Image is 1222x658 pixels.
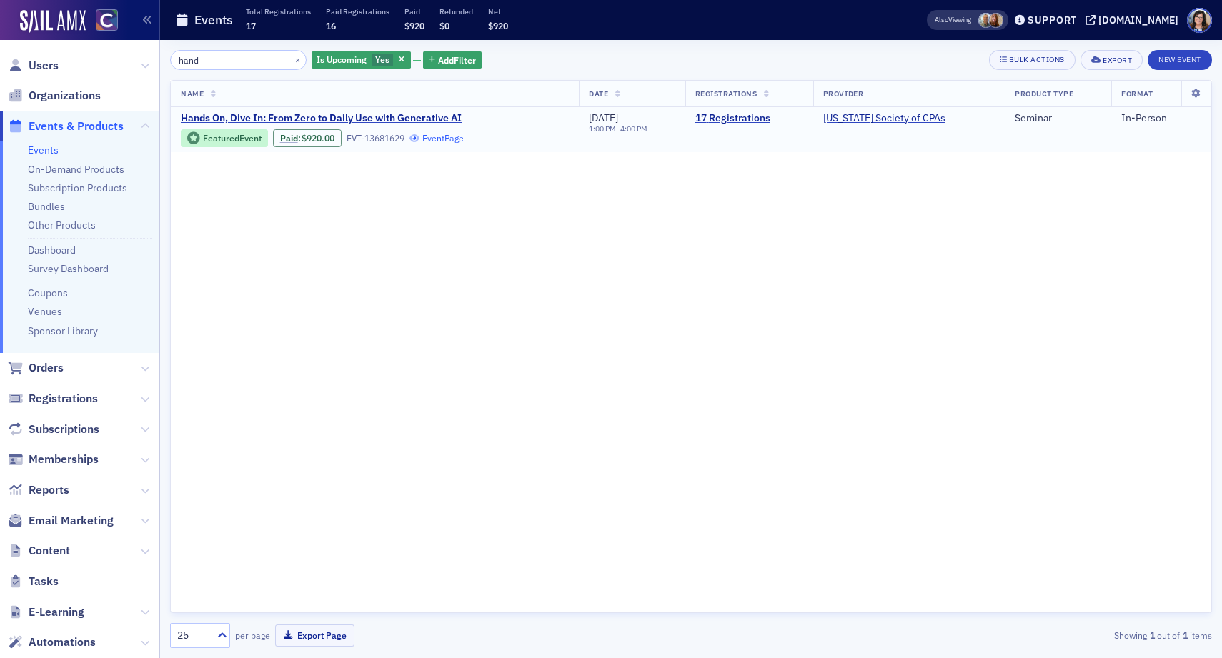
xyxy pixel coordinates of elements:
a: E-Learning [8,604,84,620]
span: $920 [488,20,508,31]
span: Registrations [29,391,98,407]
a: Events [28,144,59,156]
div: Seminar [1015,112,1101,125]
a: Subscriptions [8,422,99,437]
a: View Homepage [86,9,118,34]
p: Refunded [439,6,473,16]
div: Bulk Actions [1009,56,1065,64]
button: [DOMAIN_NAME] [1086,15,1183,25]
a: Sponsor Library [28,324,98,337]
div: – [589,124,647,134]
span: Organizations [29,88,101,104]
a: [US_STATE] Society of CPAs [823,112,945,125]
span: Automations [29,634,96,650]
span: Content [29,543,70,559]
a: Organizations [8,88,101,104]
a: Subscription Products [28,181,127,194]
div: Yes [312,51,411,69]
div: [DOMAIN_NAME] [1098,14,1178,26]
div: In-Person [1121,112,1201,125]
span: 16 [326,20,336,31]
a: Paid [280,133,298,144]
button: Export [1081,50,1143,70]
span: Users [29,58,59,74]
span: Format [1121,89,1153,99]
label: per page [235,629,270,642]
a: Tasks [8,574,59,589]
div: 25 [177,628,209,643]
span: Colorado Society of CPAs [823,112,945,125]
div: Featured Event [181,129,268,147]
div: Support [1028,14,1077,26]
strong: 1 [1147,629,1157,642]
a: Venues [28,305,62,318]
span: Derrol Moorhead [978,13,993,28]
span: $920 [404,20,424,31]
img: SailAMX [96,9,118,31]
button: AddFilter [423,51,482,69]
p: Paid Registrations [326,6,389,16]
span: Reports [29,482,69,498]
button: Export Page [275,624,354,647]
a: Coupons [28,286,68,299]
a: Automations [8,634,96,650]
button: Bulk Actions [989,50,1076,70]
a: EventPage [409,133,464,144]
span: Sheila Duggan [988,13,1003,28]
a: Bundles [28,200,65,213]
span: : [280,133,302,144]
span: 17 [246,20,256,31]
p: Total Registrations [246,6,311,16]
button: × [292,53,304,66]
a: New Event [1148,52,1212,65]
span: Is Upcoming [317,54,367,65]
a: Memberships [8,452,99,467]
span: Orders [29,360,64,376]
span: Add Filter [438,54,476,66]
img: SailAMX [20,10,86,33]
div: Showing out of items [875,629,1212,642]
a: Hands On, Dive In: From Zero to Daily Use with Generative AI [181,112,464,125]
span: Subscriptions [29,422,99,437]
input: Search… [170,50,307,70]
a: Orders [8,360,64,376]
div: Also [935,15,948,24]
div: Paid: 28 - $92000 [273,129,342,146]
span: Date [589,89,608,99]
a: Events & Products [8,119,124,134]
a: Registrations [8,391,98,407]
span: Registrations [695,89,757,99]
span: Events & Products [29,119,124,134]
a: 17 Registrations [695,112,803,125]
a: Survey Dashboard [28,262,109,275]
strong: 1 [1180,629,1190,642]
span: Yes [375,54,389,65]
div: Featured Event [203,134,262,142]
span: Hands On, Dive In: From Zero to Daily Use with Generative AI [181,112,462,125]
span: Provider [823,89,863,99]
a: Users [8,58,59,74]
a: Email Marketing [8,513,114,529]
a: On-Demand Products [28,163,124,176]
a: Other Products [28,219,96,231]
span: Tasks [29,574,59,589]
time: 1:00 PM [589,124,616,134]
button: New Event [1148,50,1212,70]
span: E-Learning [29,604,84,620]
span: Profile [1187,8,1212,33]
span: $920.00 [302,133,334,144]
a: Dashboard [28,244,76,256]
span: Product Type [1015,89,1073,99]
span: Viewing [935,15,971,25]
h1: Events [194,11,233,29]
span: Memberships [29,452,99,467]
time: 4:00 PM [620,124,647,134]
div: Export [1103,56,1132,64]
span: $0 [439,20,449,31]
p: Paid [404,6,424,16]
span: Name [181,89,204,99]
div: EVT-13681629 [347,133,404,144]
a: Reports [8,482,69,498]
p: Net [488,6,508,16]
